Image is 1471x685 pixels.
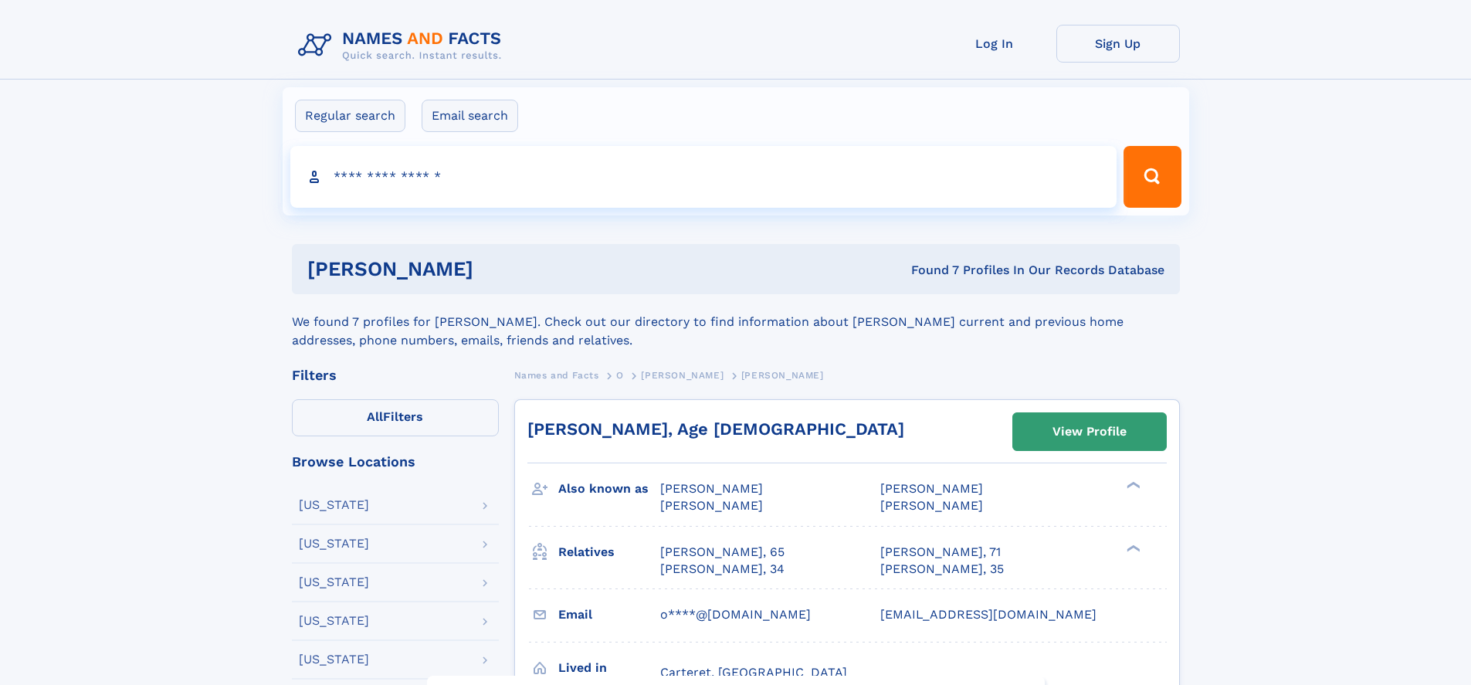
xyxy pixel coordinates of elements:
[307,259,693,279] h1: [PERSON_NAME]
[558,476,660,502] h3: Also known as
[880,561,1004,578] a: [PERSON_NAME], 35
[292,25,514,66] img: Logo Names and Facts
[299,615,369,627] div: [US_STATE]
[616,365,624,385] a: O
[292,294,1180,350] div: We found 7 profiles for [PERSON_NAME]. Check out our directory to find information about [PERSON_...
[299,653,369,666] div: [US_STATE]
[1124,146,1181,208] button: Search Button
[527,419,904,439] a: [PERSON_NAME], Age [DEMOGRAPHIC_DATA]
[660,481,763,496] span: [PERSON_NAME]
[660,665,847,680] span: Carteret, [GEOGRAPHIC_DATA]
[641,370,724,381] span: [PERSON_NAME]
[641,365,724,385] a: [PERSON_NAME]
[1013,413,1166,450] a: View Profile
[422,100,518,132] label: Email search
[295,100,405,132] label: Regular search
[299,499,369,511] div: [US_STATE]
[933,25,1056,63] a: Log In
[660,544,785,561] a: [PERSON_NAME], 65
[880,498,983,513] span: [PERSON_NAME]
[292,455,499,469] div: Browse Locations
[299,576,369,588] div: [US_STATE]
[741,370,824,381] span: [PERSON_NAME]
[558,655,660,681] h3: Lived in
[660,561,785,578] a: [PERSON_NAME], 34
[299,537,369,550] div: [US_STATE]
[1123,543,1141,553] div: ❯
[692,262,1164,279] div: Found 7 Profiles In Our Records Database
[514,365,599,385] a: Names and Facts
[660,498,763,513] span: [PERSON_NAME]
[1052,414,1127,449] div: View Profile
[558,539,660,565] h3: Relatives
[1123,480,1141,490] div: ❯
[880,544,1001,561] a: [PERSON_NAME], 71
[1056,25,1180,63] a: Sign Up
[880,607,1096,622] span: [EMAIL_ADDRESS][DOMAIN_NAME]
[367,409,383,424] span: All
[292,399,499,436] label: Filters
[290,146,1117,208] input: search input
[880,481,983,496] span: [PERSON_NAME]
[558,602,660,628] h3: Email
[616,370,624,381] span: O
[292,368,499,382] div: Filters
